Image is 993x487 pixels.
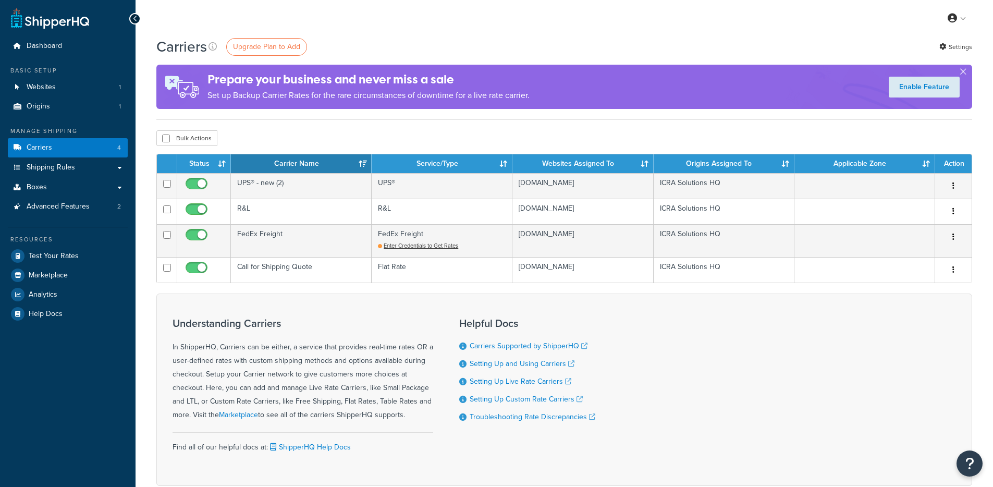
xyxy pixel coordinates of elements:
[8,78,128,97] a: Websites 1
[117,202,121,211] span: 2
[654,173,794,199] td: ICRA Solutions HQ
[29,252,79,261] span: Test Your Rates
[8,138,128,157] li: Carriers
[512,224,653,257] td: [DOMAIN_NAME]
[233,41,300,52] span: Upgrade Plan to Add
[29,310,63,319] span: Help Docs
[470,340,587,351] a: Carriers Supported by ShipperHQ
[207,71,530,88] h4: Prepare your business and never miss a sale
[8,178,128,197] a: Boxes
[512,199,653,224] td: [DOMAIN_NAME]
[654,154,794,173] th: Origins Assigned To: activate to sort column ascending
[470,376,571,387] a: Setting Up Live Rate Carriers
[173,432,433,454] div: Find all of our helpful docs at:
[654,199,794,224] td: ICRA Solutions HQ
[8,197,128,216] li: Advanced Features
[8,158,128,177] a: Shipping Rules
[29,290,57,299] span: Analytics
[470,394,583,405] a: Setting Up Custom Rate Carriers
[27,163,75,172] span: Shipping Rules
[654,257,794,283] td: ICRA Solutions HQ
[231,224,372,257] td: FedEx Freight
[8,97,128,116] li: Origins
[8,127,128,136] div: Manage Shipping
[226,38,307,56] a: Upgrade Plan to Add
[372,154,512,173] th: Service/Type: activate to sort column ascending
[268,442,351,453] a: ShipperHQ Help Docs
[156,36,207,57] h1: Carriers
[889,77,960,98] a: Enable Feature
[29,271,68,280] span: Marketplace
[231,199,372,224] td: R&L
[207,88,530,103] p: Set up Backup Carrier Rates for the rare circumstances of downtime for a live rate carrier.
[372,173,512,199] td: UPS®
[459,318,595,329] h3: Helpful Docs
[27,42,62,51] span: Dashboard
[173,318,433,329] h3: Understanding Carriers
[512,154,653,173] th: Websites Assigned To: activate to sort column ascending
[512,173,653,199] td: [DOMAIN_NAME]
[27,83,56,92] span: Websites
[11,8,89,29] a: ShipperHQ Home
[8,197,128,216] a: Advanced Features 2
[8,247,128,265] a: Test Your Rates
[156,130,217,146] button: Bulk Actions
[8,138,128,157] a: Carriers 4
[117,143,121,152] span: 4
[27,183,47,192] span: Boxes
[27,202,90,211] span: Advanced Features
[8,305,128,323] a: Help Docs
[8,285,128,304] a: Analytics
[654,224,794,257] td: ICRA Solutions HQ
[177,154,231,173] th: Status: activate to sort column ascending
[231,154,372,173] th: Carrier Name: activate to sort column ascending
[156,65,207,109] img: ad-rules-rateshop-fe6ec290ccb7230408bd80ed9643f0289d75e0ffd9eb532fc0e269fcd187b520.png
[384,241,458,250] span: Enter Credentials to Get Rates
[8,97,128,116] a: Origins 1
[219,409,258,420] a: Marketplace
[378,241,458,250] a: Enter Credentials to Get Rates
[372,257,512,283] td: Flat Rate
[8,235,128,244] div: Resources
[173,318,433,422] div: In ShipperHQ, Carriers can be either, a service that provides real-time rates OR a user-defined r...
[8,36,128,56] a: Dashboard
[8,78,128,97] li: Websites
[470,411,595,422] a: Troubleshooting Rate Discrepancies
[27,102,50,111] span: Origins
[794,154,935,173] th: Applicable Zone: activate to sort column ascending
[8,66,128,75] div: Basic Setup
[939,40,972,54] a: Settings
[372,199,512,224] td: R&L
[470,358,574,369] a: Setting Up and Using Carriers
[231,257,372,283] td: Call for Shipping Quote
[119,83,121,92] span: 1
[8,266,128,285] a: Marketplace
[27,143,52,152] span: Carriers
[231,173,372,199] td: UPS® - new (2)
[935,154,972,173] th: Action
[957,451,983,477] button: Open Resource Center
[119,102,121,111] span: 1
[512,257,653,283] td: [DOMAIN_NAME]
[372,224,512,257] td: FedEx Freight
